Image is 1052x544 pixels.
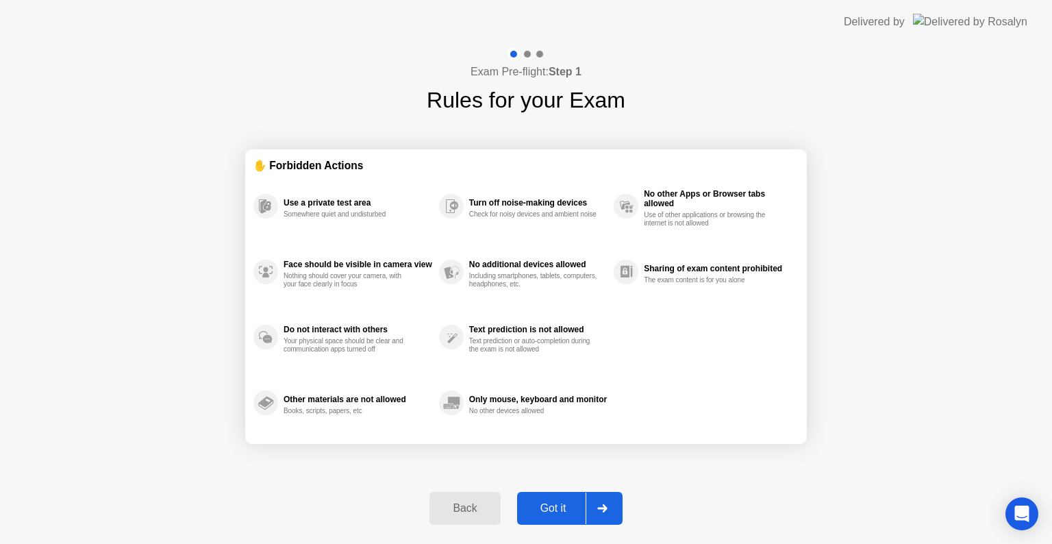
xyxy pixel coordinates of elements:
[521,502,586,515] div: Got it
[644,264,792,273] div: Sharing of exam content prohibited
[469,407,599,415] div: No other devices allowed
[284,272,413,288] div: Nothing should cover your camera, with your face clearly in focus
[434,502,496,515] div: Back
[253,158,799,173] div: ✋ Forbidden Actions
[427,84,625,116] h1: Rules for your Exam
[517,492,623,525] button: Got it
[284,260,432,269] div: Face should be visible in camera view
[469,260,607,269] div: No additional devices allowed
[469,395,607,404] div: Only mouse, keyboard and monitor
[471,64,581,80] h4: Exam Pre-flight:
[469,325,607,334] div: Text prediction is not allowed
[284,198,432,208] div: Use a private test area
[549,66,581,77] b: Step 1
[469,198,607,208] div: Turn off noise-making devices
[644,276,773,284] div: The exam content is for you alone
[284,337,413,354] div: Your physical space should be clear and communication apps turned off
[644,189,792,208] div: No other Apps or Browser tabs allowed
[284,325,432,334] div: Do not interact with others
[469,337,599,354] div: Text prediction or auto-completion during the exam is not allowed
[284,395,432,404] div: Other materials are not allowed
[469,272,599,288] div: Including smartphones, tablets, computers, headphones, etc.
[469,210,599,219] div: Check for noisy devices and ambient noise
[913,14,1027,29] img: Delivered by Rosalyn
[844,14,905,30] div: Delivered by
[429,492,500,525] button: Back
[284,407,413,415] div: Books, scripts, papers, etc
[284,210,413,219] div: Somewhere quiet and undisturbed
[644,211,773,227] div: Use of other applications or browsing the internet is not allowed
[1005,497,1038,530] div: Open Intercom Messenger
